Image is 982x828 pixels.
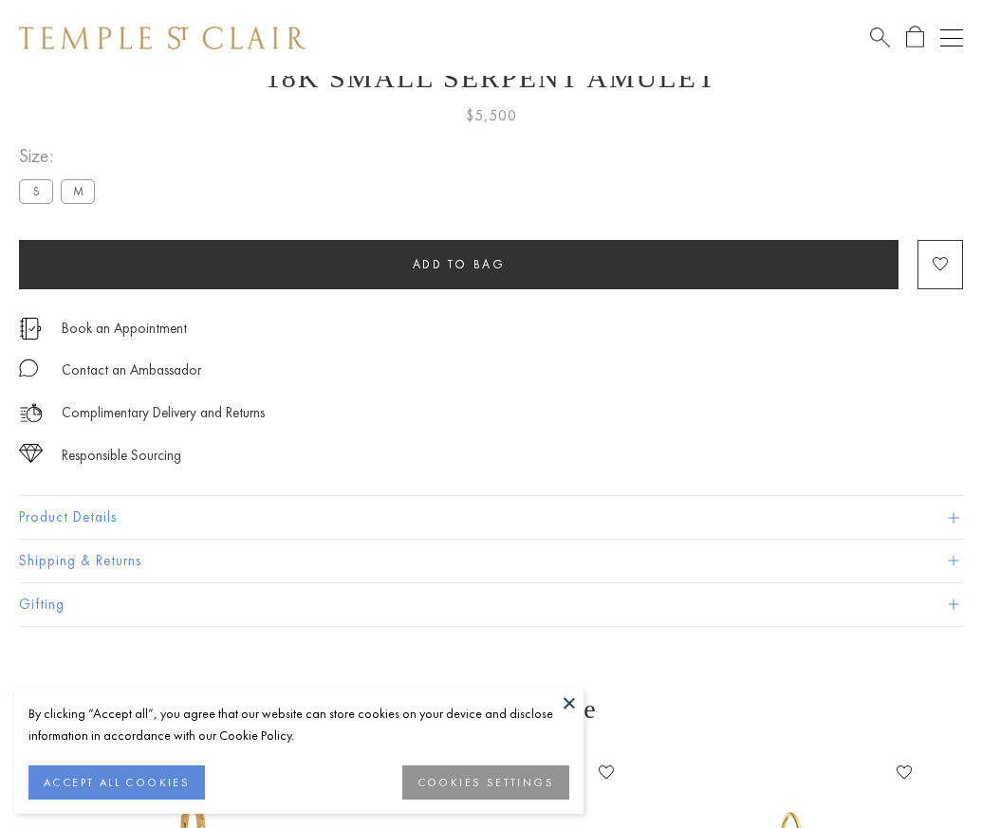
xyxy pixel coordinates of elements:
[62,444,181,468] div: Responsible Sourcing
[19,179,53,203] label: S
[940,27,963,49] button: Open navigation
[61,179,95,203] label: M
[466,103,517,128] span: $5,500
[19,583,963,626] button: Gifting
[19,62,963,94] h1: 18K Small Serpent Amulet
[19,27,306,49] img: Temple St. Clair
[413,256,506,272] span: Add to bag
[28,765,205,800] button: ACCEPT ALL COOKIES
[19,540,963,582] button: Shipping & Returns
[19,318,42,340] img: icon_appointment.svg
[19,401,43,425] img: icon_delivery.svg
[19,359,38,377] img: MessageIcon-01_2.svg
[19,240,899,289] button: Add to bag
[19,444,43,463] img: icon_sourcing.svg
[62,359,201,382] div: Contact an Ambassador
[19,140,102,172] span: Size:
[402,765,569,800] button: COOKIES SETTINGS
[28,703,569,746] div: By clicking “Accept all”, you agree that our website can store cookies on your device and disclos...
[62,401,265,425] p: Complimentary Delivery and Returns
[870,26,890,49] a: Search
[906,26,924,49] a: Open Shopping Bag
[19,496,963,539] button: Product Details
[62,318,187,339] a: Book an Appointment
